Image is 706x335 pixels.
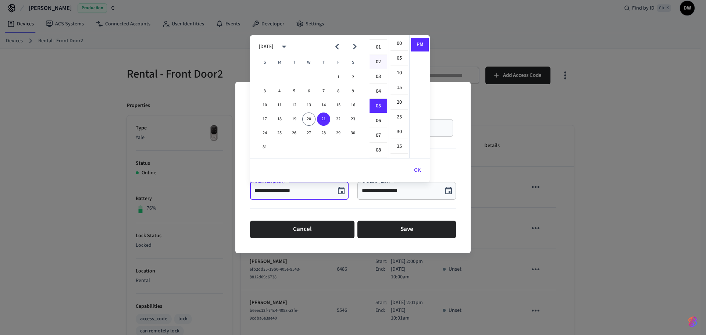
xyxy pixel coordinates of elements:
[273,85,286,98] button: 4
[258,99,271,112] button: 10
[332,126,345,140] button: 29
[370,114,387,128] li: 6 hours
[258,126,271,140] button: 24
[275,38,293,55] button: calendar view is open, switch to year view
[370,99,387,113] li: 5 hours
[258,113,271,126] button: 17
[411,38,429,51] li: PM
[302,126,315,140] button: 27
[368,35,389,158] ul: Select hours
[273,55,286,70] span: Monday
[391,154,408,168] li: 40 minutes
[317,126,330,140] button: 28
[370,85,387,99] li: 4 hours
[441,183,456,198] button: Choose date, selected date is Aug 20, 2025
[370,143,387,157] li: 8 hours
[332,71,345,84] button: 1
[391,81,408,95] li: 15 minutes
[370,70,387,84] li: 3 hours
[346,71,360,84] button: 2
[273,99,286,112] button: 11
[389,35,409,158] ul: Select minutes
[370,40,387,54] li: 1 hours
[288,113,301,126] button: 19
[391,140,408,154] li: 35 minutes
[391,96,408,110] li: 20 minutes
[302,85,315,98] button: 6
[688,316,697,328] img: SeamLogoGradient.69752ec5.svg
[332,99,345,112] button: 15
[288,85,301,98] button: 5
[317,85,330,98] button: 7
[302,99,315,112] button: 13
[328,38,346,55] button: Previous month
[370,55,387,69] li: 2 hours
[317,55,330,70] span: Thursday
[317,99,330,112] button: 14
[346,55,360,70] span: Saturday
[334,183,349,198] button: Choose date, selected date is Aug 21, 2025
[346,113,360,126] button: 23
[317,113,330,126] button: 21
[259,43,273,51] div: [DATE]
[332,85,345,98] button: 8
[391,51,408,65] li: 5 minutes
[346,99,360,112] button: 16
[391,110,408,124] li: 25 minutes
[288,55,301,70] span: Tuesday
[409,35,430,158] ul: Select meridiem
[250,221,354,238] button: Cancel
[363,179,392,184] label: End Date (NZDT)
[357,221,456,238] button: Save
[346,38,363,55] button: Next month
[273,113,286,126] button: 18
[302,55,315,70] span: Wednesday
[288,126,301,140] button: 26
[391,125,408,139] li: 30 minutes
[405,161,430,179] button: OK
[332,55,345,70] span: Friday
[302,113,315,126] button: 20
[346,85,360,98] button: 9
[258,140,271,154] button: 31
[255,179,286,184] label: Start Date (NZDT)
[258,85,271,98] button: 3
[288,99,301,112] button: 12
[391,66,408,80] li: 10 minutes
[346,126,360,140] button: 30
[332,113,345,126] button: 22
[391,37,408,51] li: 0 minutes
[258,55,271,70] span: Sunday
[273,126,286,140] button: 25
[370,129,387,143] li: 7 hours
